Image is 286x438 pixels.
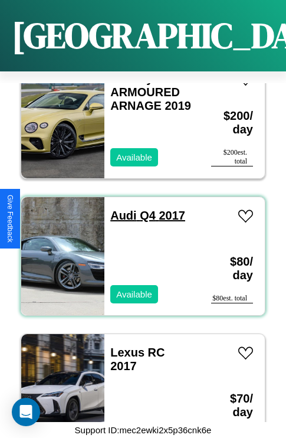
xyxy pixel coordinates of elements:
[211,243,253,294] h3: $ 80 / day
[75,422,212,438] p: Support ID: mec2ewki2x5p36cnk6e
[211,294,253,303] div: $ 80 est. total
[211,380,253,431] h3: $ 70 / day
[211,97,253,148] h3: $ 200 / day
[6,195,14,243] div: Give Feedback
[110,209,185,222] a: Audi Q4 2017
[12,398,40,426] div: Open Intercom Messenger
[116,286,152,302] p: Available
[211,148,253,166] div: $ 200 est. total
[116,149,152,165] p: Available
[110,346,165,372] a: Lexus RC 2017
[110,72,191,112] a: Bentley ARMOURED ARNAGE 2019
